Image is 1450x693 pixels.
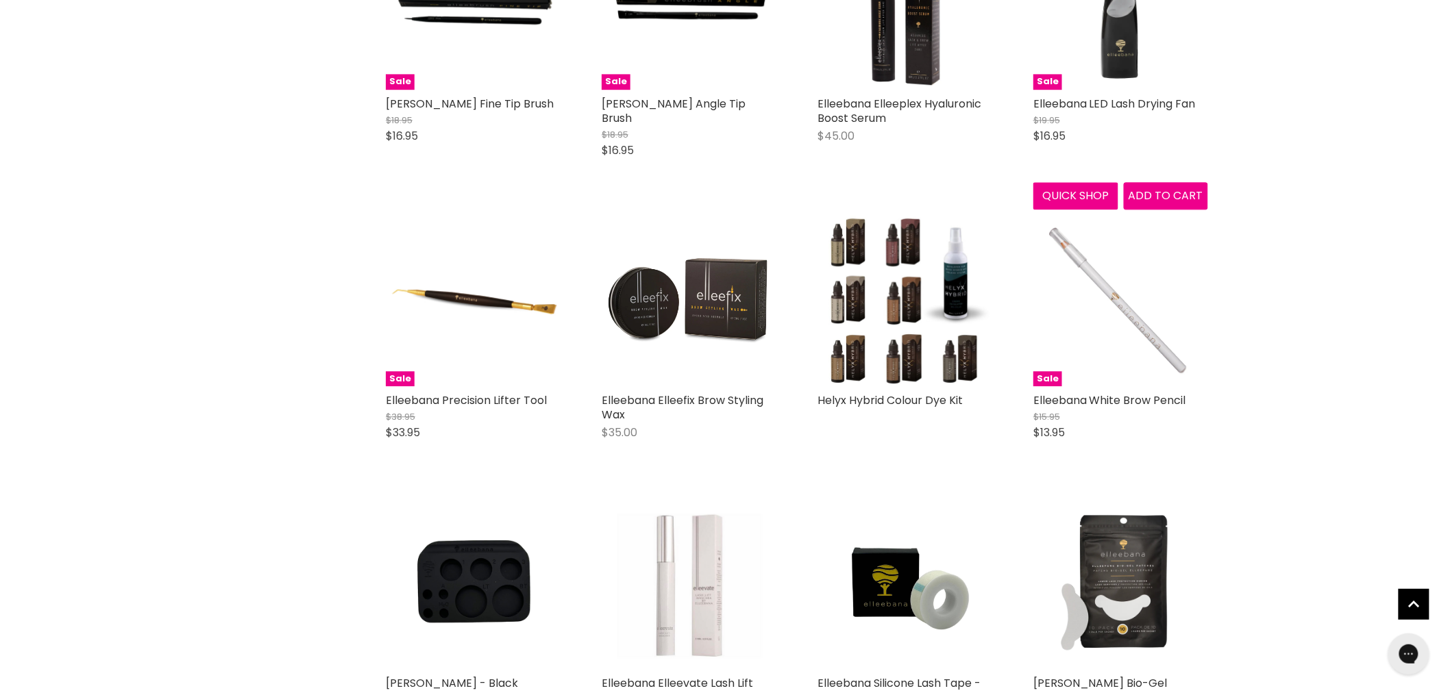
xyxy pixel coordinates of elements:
[1129,188,1203,203] span: Add to cart
[386,371,415,387] span: Sale
[1033,410,1060,423] span: $15.95
[818,212,992,386] img: Helyx Hybrid Colour Dye Kit
[818,392,963,408] a: Helyx Hybrid Colour Dye Kit
[818,128,855,144] span: $45.00
[386,212,561,386] img: Elleebana Precision Lifter Tool
[386,212,561,386] a: Elleebana Precision Lifter ToolSale
[602,96,746,126] a: [PERSON_NAME] Angle Tip Brush
[1033,74,1062,90] span: Sale
[1033,128,1066,144] span: $16.95
[1033,371,1062,387] span: Sale
[602,425,637,440] span: $35.00
[386,96,554,112] a: [PERSON_NAME] Fine Tip Brush
[1033,96,1196,112] a: Elleebana LED Lash Drying Fan
[1033,182,1118,210] button: Quick shop
[1033,494,1208,669] img: Elleebana ElleePure Bio-Gel Patches
[602,128,628,141] span: $18.95
[1381,629,1436,679] iframe: Gorgias live chat messenger
[602,494,776,669] img: Elleebana Elleevate Lash Lift Mascara
[818,96,981,126] a: Elleebana Elleeplex Hyaluronic Boost Serum
[1124,182,1209,210] button: Add to cart
[386,74,415,90] span: Sale
[602,74,630,90] span: Sale
[602,142,634,158] span: $16.95
[386,675,518,691] a: [PERSON_NAME] - Black
[1033,425,1065,440] span: $13.95
[386,410,415,423] span: $38.95
[1033,392,1186,408] a: Elleebana White Brow Pencil
[386,128,418,144] span: $16.95
[1033,212,1208,386] a: Elleebana White Brow PencilSale
[602,212,776,386] img: Elleebana Elleefix Brow Styling Wax
[386,494,561,669] img: Elleebana ElleePalette - Black
[602,392,763,423] a: Elleebana Elleefix Brow Styling Wax
[386,392,547,408] a: Elleebana Precision Lifter Tool
[818,494,992,669] img: Elleebana Silicone Lash Tape - White
[1033,114,1060,127] span: $19.95
[1033,212,1208,386] img: Elleebana White Brow Pencil
[386,425,420,440] span: $33.95
[386,114,413,127] span: $18.95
